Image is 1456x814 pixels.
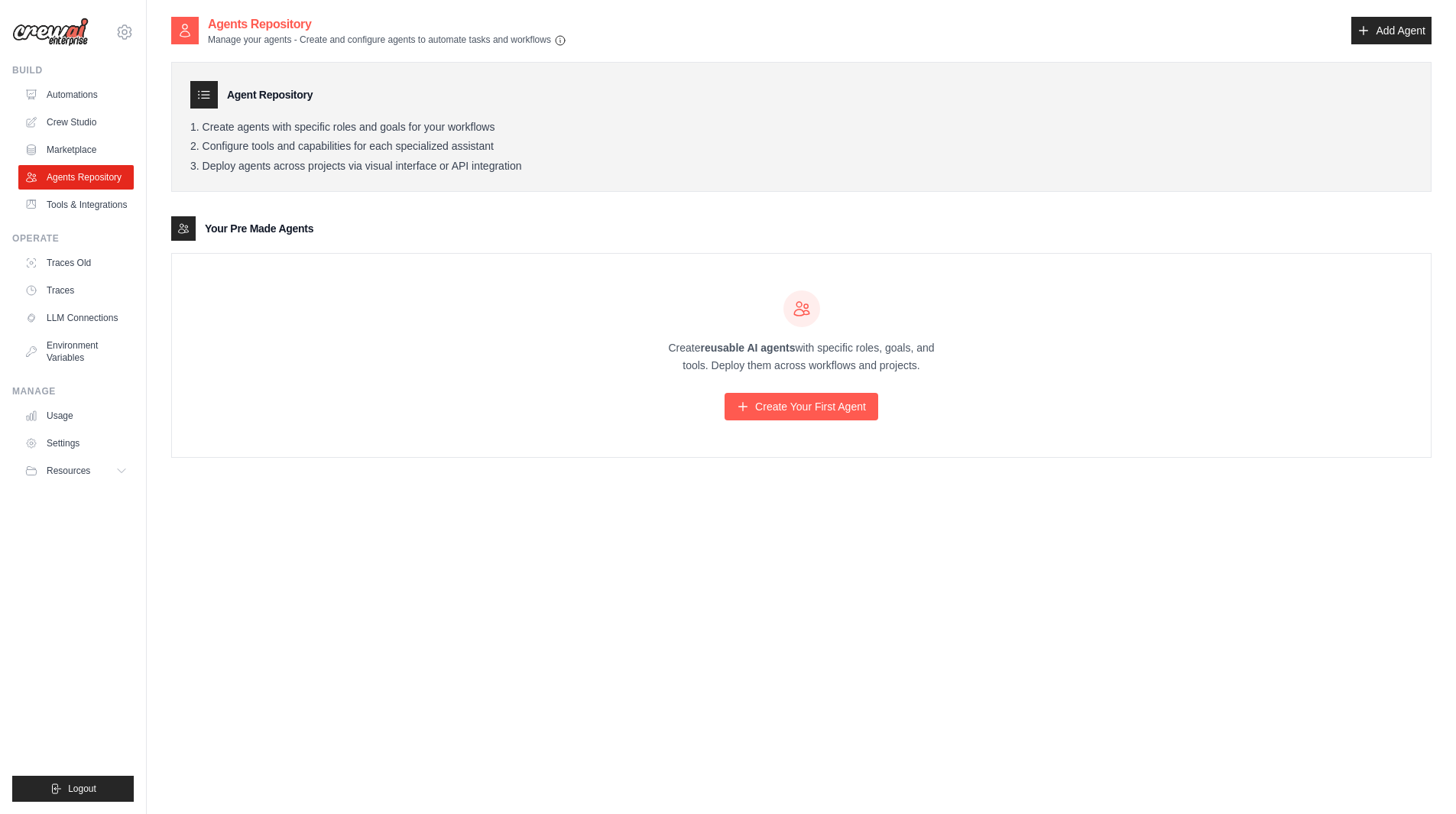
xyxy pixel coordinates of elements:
li: Deploy agents across projects via visual interface or API integration [190,160,1412,174]
a: Add Agent [1351,17,1432,44]
button: Resources [18,459,134,483]
span: Logout [68,783,96,795]
button: Logout [12,776,134,802]
img: Logo [12,18,89,47]
div: Operate [12,232,134,245]
a: Settings [18,431,134,456]
a: LLM Connections [18,306,134,330]
a: Traces [18,278,134,303]
a: Automations [18,83,134,107]
p: Create with specific roles, goals, and tools. Deploy them across workflows and projects. [655,339,949,375]
h3: Agent Repository [227,87,313,102]
div: Build [12,64,134,76]
a: Create Your First Agent [725,393,878,420]
li: Configure tools and capabilities for each specialized assistant [190,140,1412,154]
strong: reusable AI agents [700,342,795,354]
p: Manage your agents - Create and configure agents to automate tasks and workflows [208,34,566,47]
a: Tools & Integrations [18,193,134,217]
span: Resources [47,465,90,477]
a: Marketplace [18,138,134,162]
a: Environment Variables [18,333,134,370]
h2: Agents Repository [208,15,566,34]
h3: Your Pre Made Agents [205,221,313,236]
div: Manage [12,385,134,397]
a: Crew Studio [18,110,134,135]
li: Create agents with specific roles and goals for your workflows [190,121,1412,135]
a: Agents Repository [18,165,134,190]
a: Traces Old [18,251,134,275]
a: Usage [18,404,134,428]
